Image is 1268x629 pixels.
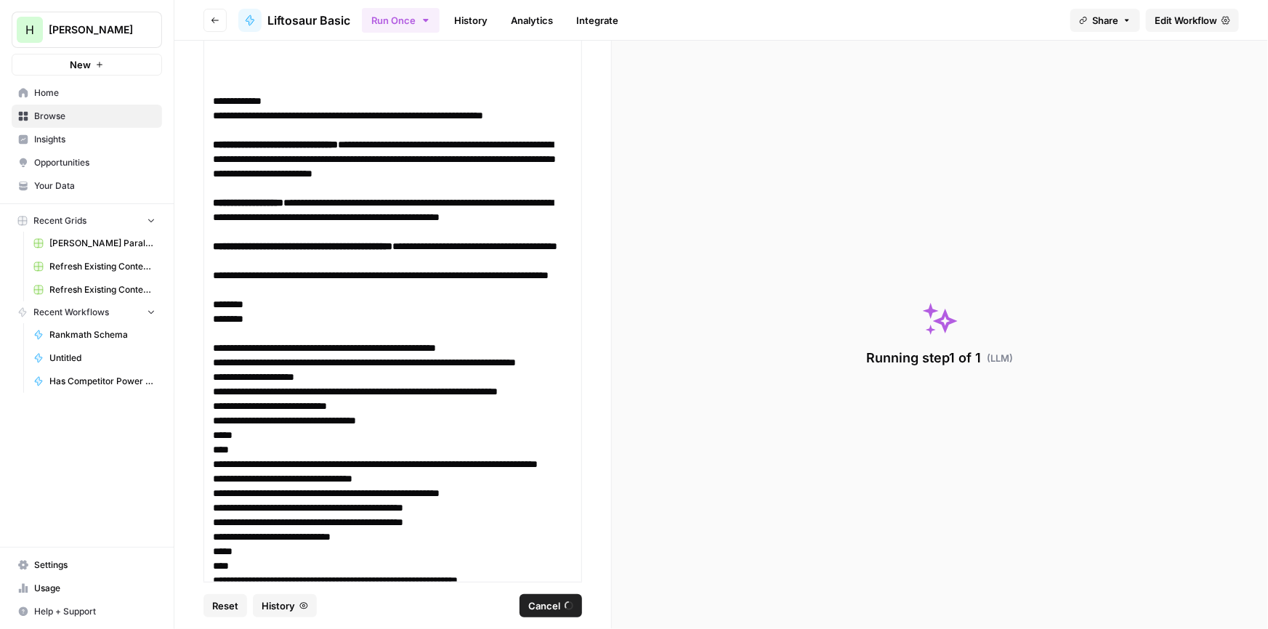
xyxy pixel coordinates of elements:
div: Running step 1 of 1 [867,348,1014,368]
a: Integrate [568,9,627,32]
button: Help + Support [12,600,162,623]
span: Untitled [49,352,156,365]
span: Your Data [34,179,156,192]
span: Rankmath Schema [49,328,156,341]
a: Liftosaur Basic [238,9,350,32]
span: History [262,598,295,613]
button: Recent Workflows [12,301,162,323]
span: Insights [34,133,156,146]
button: Recent Grids [12,210,162,232]
a: Edit Workflow [1146,9,1239,32]
span: Home [34,86,156,100]
a: [PERSON_NAME] Paralegal Grid [27,232,162,255]
span: Opportunities [34,156,156,169]
a: Home [12,81,162,105]
a: Has Competitor Power Step on SERPs [27,370,162,393]
a: Usage [12,577,162,600]
button: New [12,54,162,76]
span: Recent Workflows [33,306,109,319]
button: Workspace: Hasbrook [12,12,162,48]
span: Has Competitor Power Step on SERPs [49,375,156,388]
a: Analytics [502,9,562,32]
a: Insights [12,128,162,151]
span: Cancel [528,598,560,613]
button: Run Once [362,8,440,33]
a: Opportunities [12,151,162,174]
span: Liftosaur Basic [267,12,350,29]
span: Help + Support [34,605,156,618]
a: Your Data [12,174,162,198]
span: Refresh Existing Content [DATE] Deleted AEO, doesn't work now [49,260,156,273]
span: Share [1092,13,1118,28]
span: Refresh Existing Content Only Based on SERP [49,283,156,296]
span: Settings [34,559,156,572]
span: Reset [212,598,238,613]
span: New [70,57,91,72]
button: Reset [203,594,247,617]
button: Share [1070,9,1140,32]
a: Refresh Existing Content Only Based on SERP [27,278,162,301]
a: Refresh Existing Content [DATE] Deleted AEO, doesn't work now [27,255,162,278]
span: Browse [34,110,156,123]
a: Browse [12,105,162,128]
span: [PERSON_NAME] Paralegal Grid [49,237,156,250]
a: Rankmath Schema [27,323,162,346]
button: Cancel [520,594,582,617]
span: [PERSON_NAME] [49,23,137,37]
span: H [25,21,34,38]
span: Usage [34,582,156,595]
span: ( LLM ) [988,351,1014,365]
a: Untitled [27,346,162,370]
span: Edit Workflow [1155,13,1217,28]
button: History [253,594,317,617]
a: Settings [12,553,162,577]
span: Recent Grids [33,214,86,227]
a: History [445,9,496,32]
